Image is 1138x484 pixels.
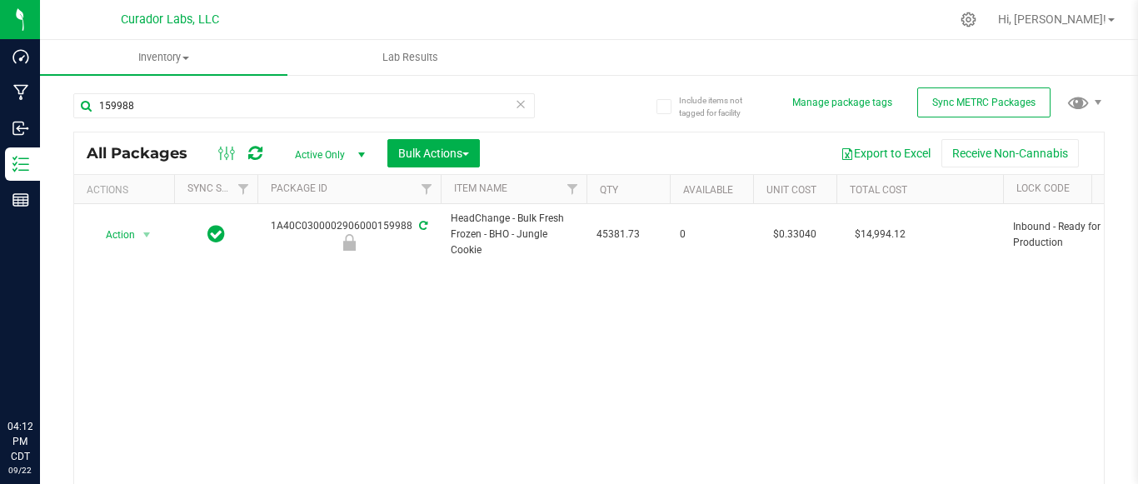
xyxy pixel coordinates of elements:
a: Lab Results [287,40,535,75]
td: $0.33040 [753,204,836,266]
inline-svg: Inbound [12,120,29,137]
div: 1A40C0300002906000159988 [255,218,443,251]
span: Sync METRC Packages [932,97,1036,108]
button: Export to Excel [830,139,941,167]
iframe: Resource center [17,351,67,401]
span: 45381.73 [596,227,660,242]
span: Action [91,223,136,247]
span: Hi, [PERSON_NAME]! [998,12,1106,26]
p: 09/22 [7,464,32,477]
button: Bulk Actions [387,139,480,167]
span: Bulk Actions [398,147,469,160]
span: Inventory [40,50,287,65]
a: Item Name [454,182,507,194]
span: Inbound - Ready for Production [1013,219,1118,251]
div: Actions [87,184,167,196]
a: Sync Status [187,182,252,194]
span: In Sync [207,222,225,246]
a: Lock Code [1016,182,1070,194]
span: HeadChange - Bulk Fresh Frozen - BHO - Jungle Cookie [451,211,576,259]
span: Curador Labs, LLC [121,12,219,27]
inline-svg: Manufacturing [12,84,29,101]
a: Unit Cost [766,184,816,196]
button: Sync METRC Packages [917,87,1051,117]
div: Inbound - Ready for Production [255,234,443,251]
span: All Packages [87,144,204,162]
input: Search Package ID, Item Name, SKU, Lot or Part Number... [73,93,535,118]
span: $14,994.12 [846,222,914,247]
span: select [137,223,157,247]
a: Inventory [40,40,287,75]
p: 04:12 PM CDT [7,419,32,464]
a: Filter [559,175,586,203]
span: Clear [515,93,527,115]
span: Lab Results [360,50,461,65]
span: Sync from Compliance System [417,220,427,232]
inline-svg: Inventory [12,156,29,172]
a: Filter [413,175,441,203]
inline-svg: Dashboard [12,48,29,65]
button: Manage package tags [792,96,892,110]
a: Qty [600,184,618,196]
div: Manage settings [958,12,979,27]
a: Filter [230,175,257,203]
button: Receive Non-Cannabis [941,139,1079,167]
span: Include items not tagged for facility [679,94,762,119]
a: Package ID [271,182,327,194]
span: 0 [680,227,743,242]
a: Available [683,184,733,196]
inline-svg: Reports [12,192,29,208]
a: Total Cost [850,184,907,196]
